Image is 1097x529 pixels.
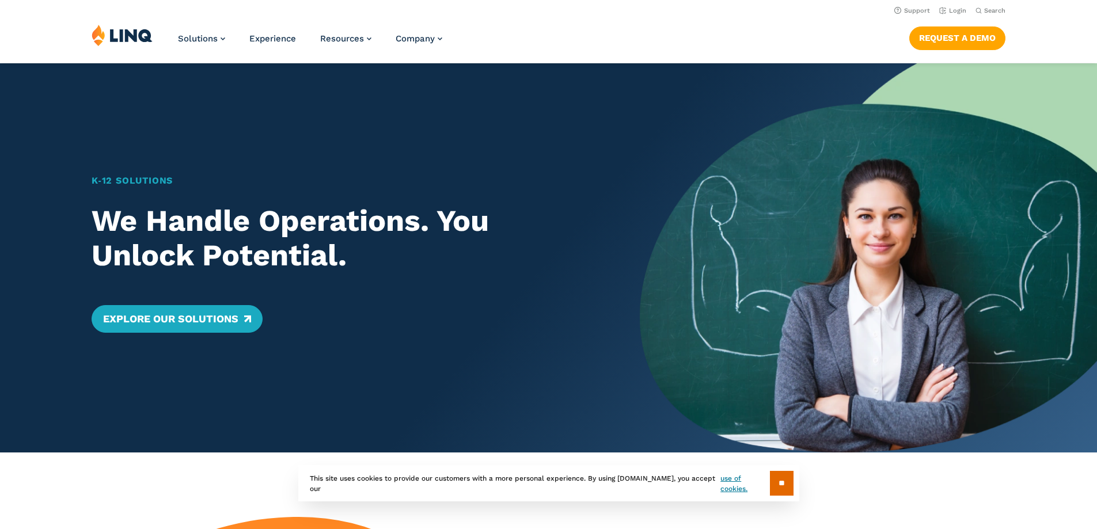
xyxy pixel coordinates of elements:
[178,33,218,44] span: Solutions
[92,174,595,188] h1: K‑12 Solutions
[909,26,1005,50] a: Request a Demo
[720,473,769,494] a: use of cookies.
[249,33,296,44] a: Experience
[178,24,442,62] nav: Primary Navigation
[92,305,263,333] a: Explore Our Solutions
[320,33,371,44] a: Resources
[975,6,1005,15] button: Open Search Bar
[640,63,1097,452] img: Home Banner
[939,7,966,14] a: Login
[92,204,595,273] h2: We Handle Operations. You Unlock Potential.
[894,7,930,14] a: Support
[298,465,799,501] div: This site uses cookies to provide our customers with a more personal experience. By using [DOMAIN...
[178,33,225,44] a: Solutions
[396,33,435,44] span: Company
[396,33,442,44] a: Company
[92,24,153,46] img: LINQ | K‑12 Software
[320,33,364,44] span: Resources
[909,24,1005,50] nav: Button Navigation
[984,7,1005,14] span: Search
